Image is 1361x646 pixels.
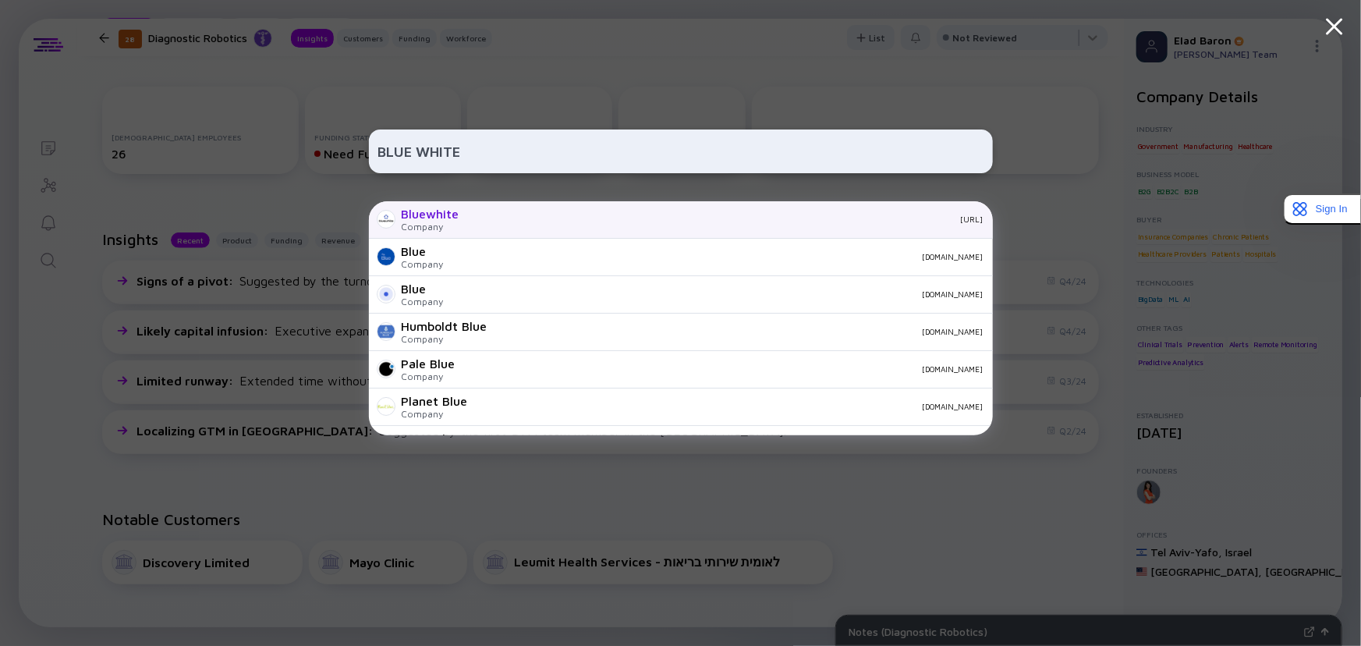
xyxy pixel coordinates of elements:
div: Company [402,296,444,307]
div: Pale Blue [402,357,455,371]
div: [DOMAIN_NAME] [500,327,984,336]
div: Company [402,221,459,232]
div: [DOMAIN_NAME] [468,364,984,374]
div: [DOMAIN_NAME] [456,252,984,261]
div: Company [402,258,444,270]
div: Company [402,333,487,345]
div: Company [402,408,468,420]
div: Planet Blue [402,394,468,408]
div: Humboldt Blue [402,319,487,333]
div: Company [402,371,455,382]
div: Blue [402,282,444,296]
div: [DOMAIN_NAME] [456,289,984,299]
div: Blue [402,244,444,258]
div: [URL] [472,215,984,224]
div: Bluewhite [402,207,459,221]
div: [DOMAIN_NAME] [480,402,984,411]
div: Deep Blue Aerospace [402,431,524,445]
input: Search Company or Investor... [378,137,984,165]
